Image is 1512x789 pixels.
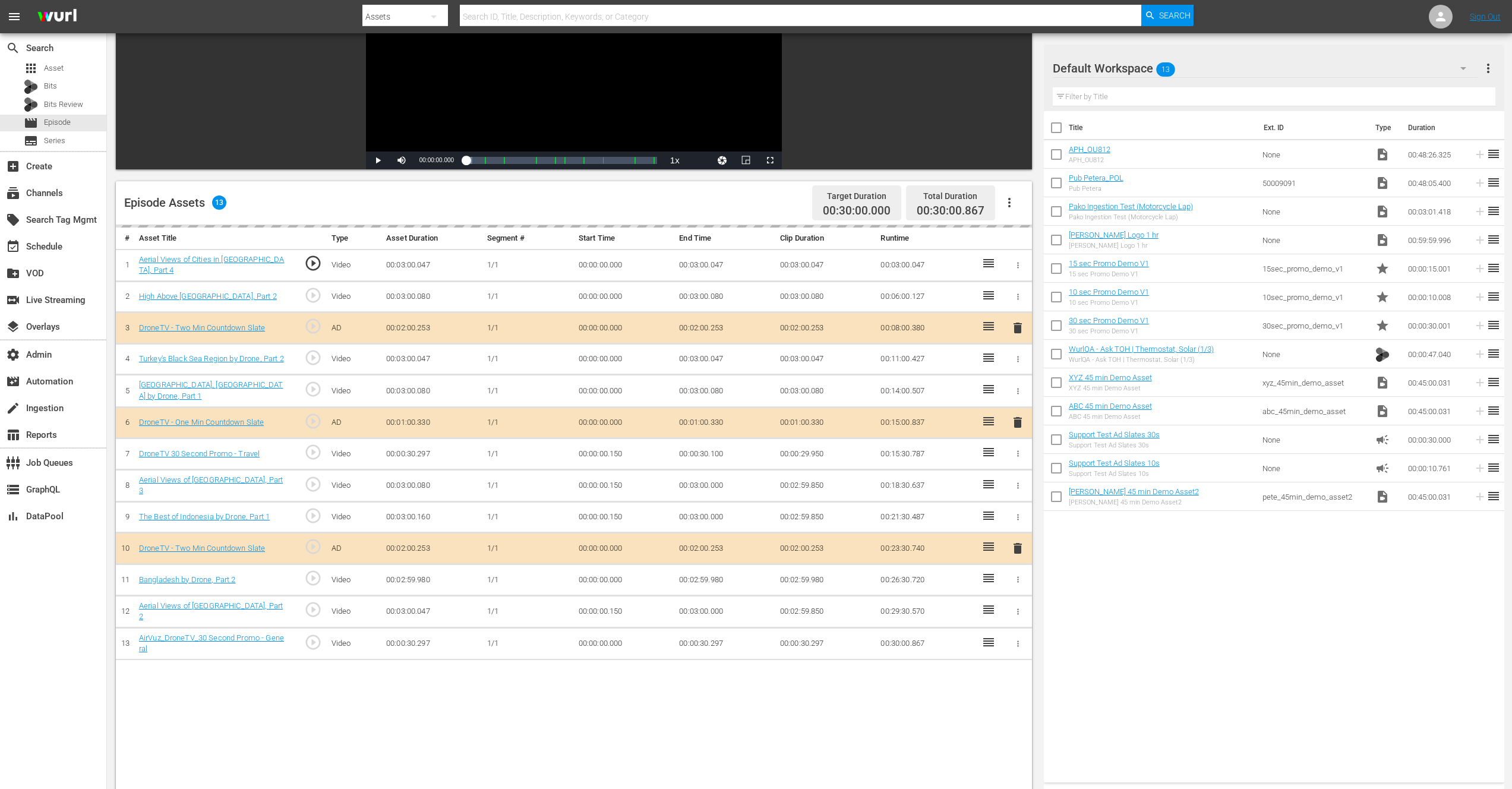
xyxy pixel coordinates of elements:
td: 00:00:00.000 [574,343,675,375]
td: 00:03:00.080 [775,375,876,407]
span: Create [6,159,20,173]
span: play_circle_outline [304,601,322,618]
td: 9 [116,501,134,533]
span: Ad [1375,433,1390,447]
td: None [1258,425,1370,454]
td: 2 [116,281,134,313]
span: play_circle_outline [304,633,322,651]
svg: Add to Episode [1473,319,1486,332]
button: Search [1141,5,1194,26]
th: Title [1069,111,1257,144]
span: Asset [24,61,38,75]
td: 1/1 [482,313,574,344]
td: Video [327,469,381,501]
td: 00:26:30.720 [876,564,977,596]
td: Video [327,375,381,407]
span: Episode [24,116,38,130]
td: 00:03:00.160 [381,501,482,533]
span: reorder [1486,375,1501,389]
span: Promo [1375,318,1390,333]
span: Ad [1375,461,1390,475]
td: 00:01:00.330 [775,407,876,438]
th: Asset Title [134,228,290,250]
a: Support Test Ad Slates 10s [1069,459,1160,468]
td: None [1258,226,1370,254]
a: Sign Out [1470,12,1501,21]
td: 00:00:10.761 [1403,454,1469,482]
div: [PERSON_NAME] 45 min Demo Asset2 [1069,498,1199,506]
td: Video [327,595,381,627]
td: 10sec_promo_demo_v1 [1258,283,1370,311]
td: 10 [116,533,134,564]
span: Bits [1375,345,1390,362]
td: Video [327,501,381,533]
span: Schedule [6,239,20,254]
span: 00:00:00.000 [419,157,454,163]
span: Series [44,135,65,147]
span: Promo [1375,290,1390,304]
span: play_circle_outline [304,380,322,398]
td: 00:00:10.008 [1403,283,1469,311]
td: 3 [116,313,134,344]
a: Bangladesh by Drone, Part 2 [139,575,236,584]
td: 00:02:00.253 [674,313,775,344]
td: 00:18:30.637 [876,469,977,501]
svg: Add to Episode [1473,233,1486,247]
td: 1/1 [482,249,574,281]
span: Ingestion [6,401,20,415]
td: 00:02:00.253 [775,313,876,344]
td: 00:03:00.047 [381,249,482,281]
div: XYZ 45 min Demo Asset [1069,384,1152,392]
span: play_circle_outline [304,254,322,272]
td: 12 [116,595,134,627]
td: 00:59:59.996 [1403,226,1469,254]
td: 00:45:00.031 [1403,397,1469,425]
span: reorder [1486,460,1501,475]
td: 00:00:30.297 [775,627,876,659]
td: 00:03:00.000 [674,469,775,501]
span: Search Tag Mgmt [6,213,20,227]
a: Pako Ingestion Test (Motorcycle Lap) [1069,202,1193,211]
span: reorder [1486,403,1501,418]
td: 00:08:00.380 [876,313,977,344]
span: Admin [6,348,20,362]
td: 00:03:00.047 [775,343,876,375]
span: 13 [212,195,226,210]
div: ABC 45 min Demo Asset [1069,413,1152,421]
td: 1/1 [482,564,574,596]
td: 00:02:00.253 [381,533,482,564]
td: AD [327,313,381,344]
button: Picture-in-Picture [734,152,758,169]
div: Support Test Ad Slates 30s [1069,441,1160,449]
span: Live Streaming [6,293,20,307]
td: 00:03:00.047 [775,249,876,281]
span: Video [1375,375,1390,390]
a: AirVuz_DroneTV_30 Second Promo - General [139,633,284,654]
td: 1/1 [482,343,574,375]
td: 1/1 [482,438,574,470]
td: 00:00:30.001 [1403,311,1469,340]
td: 6 [116,407,134,438]
button: more_vert [1481,54,1495,83]
td: 00:02:00.253 [674,533,775,564]
a: DroneTV - Two Min Countdown Slate [139,544,266,553]
td: 1/1 [482,407,574,438]
a: Aerial Views of Cities in [GEOGRAPHIC_DATA], Part 4 [139,255,285,275]
td: 00:21:30.487 [876,501,977,533]
a: The Best of Indonesia by Drone, Part 1 [139,512,270,521]
td: 1/1 [482,627,574,659]
td: 00:03:00.080 [674,375,775,407]
svg: Add to Episode [1473,376,1486,389]
td: 00:00:15.001 [1403,254,1469,283]
td: 00:03:01.418 [1403,197,1469,226]
td: 4 [116,343,134,375]
td: 00:03:00.080 [381,469,482,501]
td: 00:03:00.000 [674,501,775,533]
td: 00:00:00.000 [574,407,675,438]
th: Runtime [876,228,977,250]
a: Aerial Views of [GEOGRAPHIC_DATA], Part 3 [139,475,283,496]
div: Pub Petera [1069,185,1123,192]
span: Overlays [6,320,20,334]
td: None [1258,140,1370,169]
span: Video [1375,204,1390,219]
